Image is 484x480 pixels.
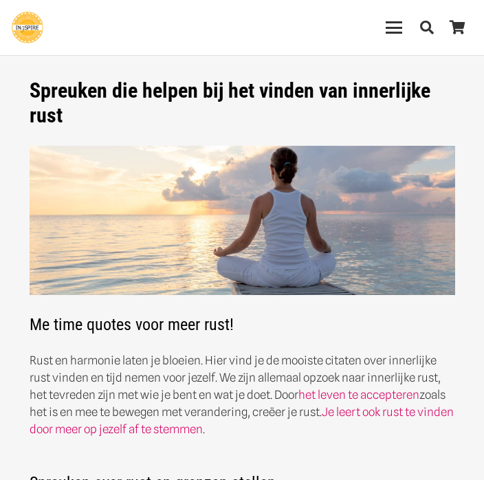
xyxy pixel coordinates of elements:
[30,146,455,296] img: Innerlijke rust spreuken van ingspire voor balans en geluk
[30,78,455,128] h1: Spreuken die helpen bij het vinden van innerlijke rust
[412,10,442,45] a: Zoeken
[298,388,419,402] a: het leven te accepteren
[12,12,43,43] a: Ingspire - het zingevingsplatform met de mooiste spreuken en gouden inzichten over het leven
[30,146,455,335] h2: Me time quotes voor meer rust!
[377,19,412,36] a: Menu
[30,352,455,438] p: Rust en harmonie laten je bloeien. Hier vind je de mooiste citaten over innerlijke rust vinden en...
